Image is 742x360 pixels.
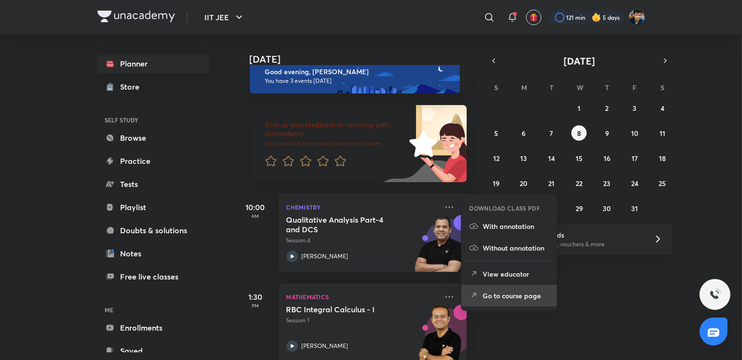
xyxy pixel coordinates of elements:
[265,140,406,147] p: Your word will help make Unacademy better
[250,53,476,65] h4: [DATE]
[521,154,527,163] abbr: October 13, 2025
[97,198,209,217] a: Playlist
[661,104,664,113] abbr: October 4, 2025
[483,269,549,279] p: View educator
[265,67,451,76] h6: Good evening, [PERSON_NAME]
[632,154,638,163] abbr: October 17, 2025
[605,83,609,92] abbr: Thursday
[633,104,636,113] abbr: October 3, 2025
[571,100,587,116] button: October 1, 2025
[286,291,438,303] p: Mathematics
[302,252,349,261] p: [PERSON_NAME]
[236,201,275,213] h5: 10:00
[377,105,467,182] img: feedback_image
[571,150,587,166] button: October 15, 2025
[488,175,504,191] button: October 19, 2025
[629,9,645,26] img: SHREYANSH GUPTA
[493,154,499,163] abbr: October 12, 2025
[577,129,581,138] abbr: October 8, 2025
[488,150,504,166] button: October 12, 2025
[592,13,601,22] img: streak
[660,129,665,138] abbr: October 11, 2025
[599,200,615,216] button: October 30, 2025
[483,291,549,301] p: Go to course page
[605,104,608,113] abbr: October 2, 2025
[97,174,209,194] a: Tests
[659,179,666,188] abbr: October 25, 2025
[483,243,549,253] p: Without annotation
[97,267,209,286] a: Free live classes
[571,175,587,191] button: October 22, 2025
[236,303,275,308] p: PM
[548,154,555,163] abbr: October 14, 2025
[524,240,642,249] p: Win a laptop, vouchers & more
[500,54,659,67] button: [DATE]
[488,125,504,141] button: October 5, 2025
[414,215,467,281] img: unacademy
[576,204,583,213] abbr: October 29, 2025
[97,11,175,25] a: Company Logo
[576,179,582,188] abbr: October 22, 2025
[599,125,615,141] button: October 9, 2025
[524,230,642,240] h6: Refer friends
[250,59,460,93] img: evening
[571,125,587,141] button: October 8, 2025
[97,151,209,171] a: Practice
[549,179,555,188] abbr: October 21, 2025
[97,221,209,240] a: Doubts & solutions
[493,179,499,188] abbr: October 19, 2025
[121,81,146,93] div: Store
[97,11,175,22] img: Company Logo
[286,236,438,245] p: Session 4
[604,154,610,163] abbr: October 16, 2025
[655,100,670,116] button: October 4, 2025
[529,13,538,22] img: avatar
[97,128,209,147] a: Browse
[97,77,209,96] a: Store
[286,316,438,325] p: Session 1
[578,104,580,113] abbr: October 1, 2025
[627,175,642,191] button: October 24, 2025
[599,100,615,116] button: October 2, 2025
[605,129,609,138] abbr: October 9, 2025
[97,302,209,318] h6: ME
[655,175,670,191] button: October 25, 2025
[544,150,559,166] button: October 14, 2025
[265,77,451,85] p: You have 3 events [DATE]
[97,112,209,128] h6: SELF STUDY
[599,150,615,166] button: October 16, 2025
[526,10,541,25] button: avatar
[655,150,670,166] button: October 18, 2025
[302,342,349,350] p: [PERSON_NAME]
[199,8,251,27] button: IIT JEE
[603,179,610,188] abbr: October 23, 2025
[627,125,642,141] button: October 10, 2025
[631,204,638,213] abbr: October 31, 2025
[236,291,275,303] h5: 1:30
[655,125,670,141] button: October 11, 2025
[576,154,582,163] abbr: October 15, 2025
[627,150,642,166] button: October 17, 2025
[516,125,532,141] button: October 6, 2025
[631,179,638,188] abbr: October 24, 2025
[516,175,532,191] button: October 20, 2025
[627,200,642,216] button: October 31, 2025
[544,125,559,141] button: October 7, 2025
[550,83,553,92] abbr: Tuesday
[520,179,528,188] abbr: October 20, 2025
[661,83,664,92] abbr: Saturday
[265,120,406,138] h6: Give us your feedback on learning with Unacademy
[631,129,638,138] abbr: October 10, 2025
[97,318,209,337] a: Enrollments
[571,200,587,216] button: October 29, 2025
[550,129,553,138] abbr: October 7, 2025
[494,83,498,92] abbr: Sunday
[599,175,615,191] button: October 23, 2025
[516,150,532,166] button: October 13, 2025
[494,129,498,138] abbr: October 5, 2025
[522,129,526,138] abbr: October 6, 2025
[577,83,583,92] abbr: Wednesday
[286,201,438,213] p: Chemistry
[286,305,406,314] h5: RBC Integral Calculus - I
[709,289,721,300] img: ttu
